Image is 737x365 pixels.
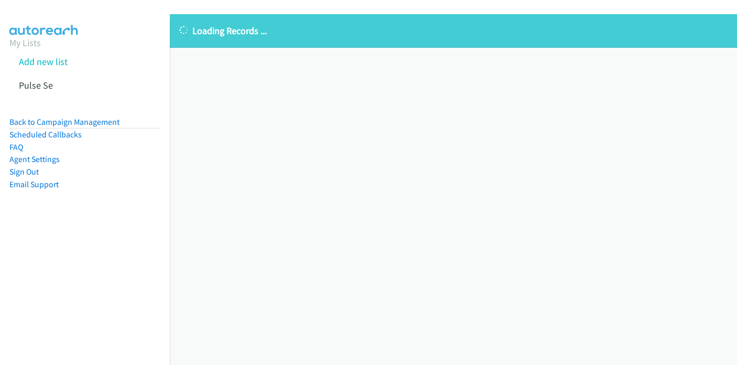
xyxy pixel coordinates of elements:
a: Pulse Se [19,79,53,91]
a: Add new list [19,56,68,68]
a: My Lists [9,37,41,49]
a: Scheduled Callbacks [9,130,82,139]
a: Back to Campaign Management [9,117,120,127]
a: FAQ [9,142,23,152]
a: Agent Settings [9,154,60,164]
p: Loading Records ... [179,24,728,38]
a: Email Support [9,179,59,189]
a: Sign Out [9,167,39,177]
